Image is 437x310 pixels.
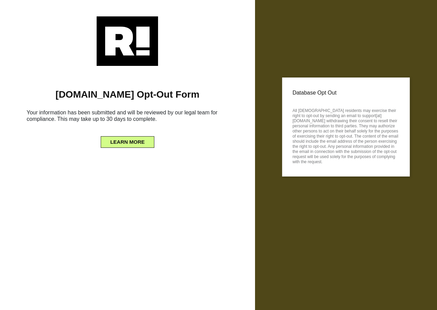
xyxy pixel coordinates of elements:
[10,107,245,128] h6: Your information has been submitted and will be reviewed by our legal team for compliance. This m...
[10,89,245,100] h1: [DOMAIN_NAME] Opt-Out Form
[97,16,158,66] img: Retention.com
[101,137,154,143] a: LEARN MORE
[101,136,154,148] button: LEARN MORE
[293,88,399,98] p: Database Opt Out
[293,106,399,165] p: All [DEMOGRAPHIC_DATA] residents may exercise their right to opt-out by sending an email to suppo...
